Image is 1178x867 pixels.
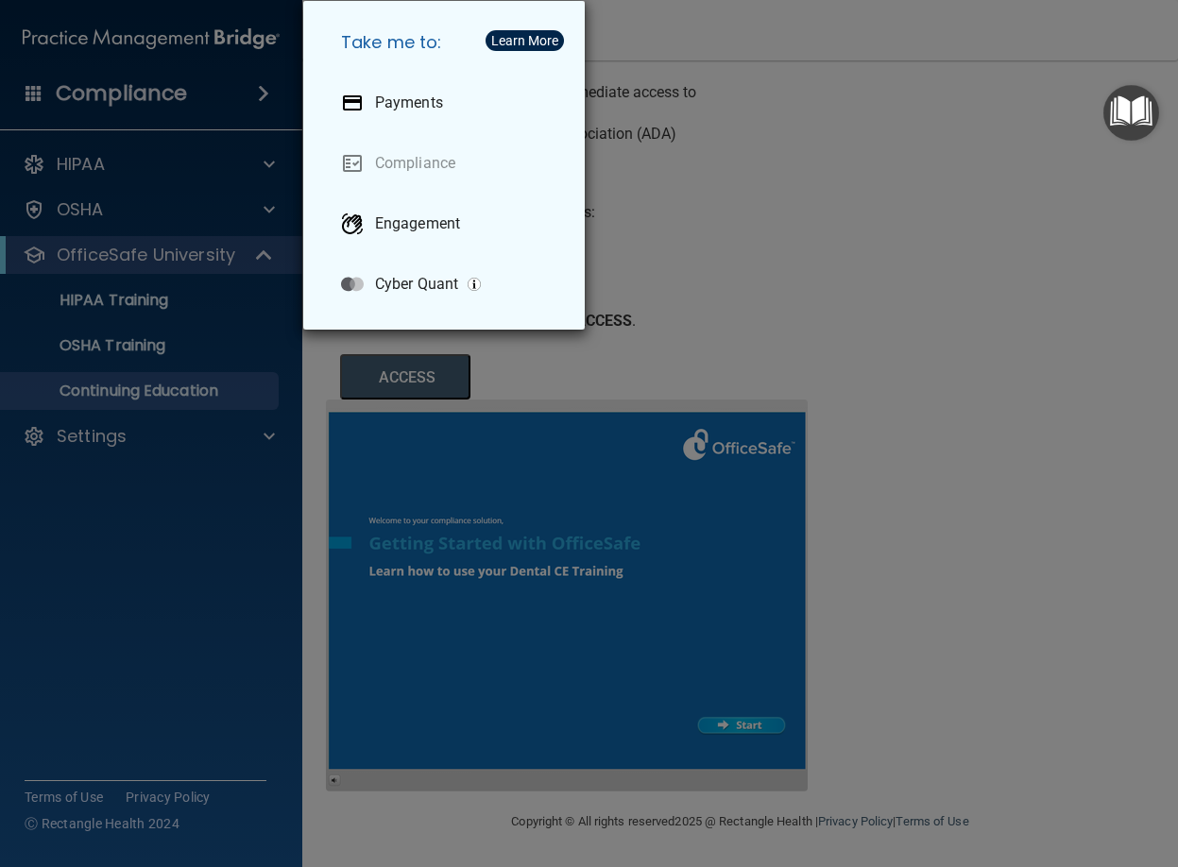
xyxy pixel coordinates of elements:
a: Payments [326,76,570,129]
p: Payments [375,93,443,112]
button: Open Resource Center [1103,85,1159,141]
p: Cyber Quant [375,275,458,294]
iframe: Drift Widget Chat Controller [851,733,1155,808]
a: Engagement [326,197,570,250]
a: Cyber Quant [326,258,570,311]
div: Learn More [491,34,558,47]
p: Engagement [375,214,460,233]
h5: Take me to: [326,16,570,69]
button: Learn More [486,30,564,51]
a: Compliance [326,137,570,190]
